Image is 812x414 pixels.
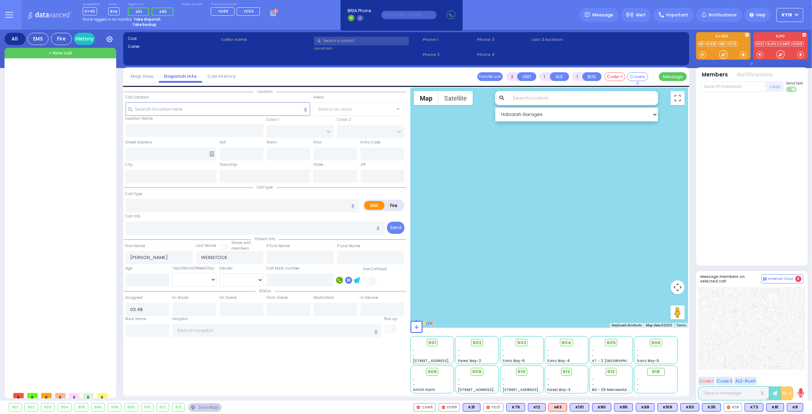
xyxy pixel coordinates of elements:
[417,406,420,409] img: red-radio-icon.svg
[412,319,435,328] img: Google
[592,387,631,392] span: BG - 29 Merriewold S.
[182,2,203,7] label: Medic on call
[671,280,685,294] button: Map camera controls
[549,403,567,412] div: ALS
[313,95,324,100] label: Areas
[251,236,279,242] span: Patient info
[413,358,479,363] span: [STREET_ADDRESS][PERSON_NAME]
[483,403,504,412] div: FD21
[652,368,660,375] span: 918
[83,7,97,15] span: KY40
[627,72,648,81] button: Covered
[172,404,185,411] div: 913
[508,91,658,105] input: Search location
[637,358,659,363] span: Sanz Bay-5
[502,387,568,392] span: [STREET_ADDRESS][PERSON_NAME]
[126,162,133,168] label: City
[753,35,808,39] label: KJFD
[49,50,72,57] span: + New call
[126,116,153,121] label: Location Name
[592,403,611,412] div: BLS
[547,387,571,392] span: Forest Bay-3
[592,377,594,382] span: -
[28,10,74,19] img: Logo
[728,41,738,46] a: K73
[413,348,415,353] span: -
[172,316,188,322] label: Hospital
[608,368,615,375] span: 913
[91,404,105,411] div: 906
[219,140,226,145] label: Apt
[27,393,38,398] span: 0
[737,71,773,79] button: Notifications
[550,72,569,81] button: ALS
[734,377,757,385] button: ALS-Rush
[125,73,159,80] a: Map View
[231,246,249,251] span: members
[792,41,804,46] a: FD69
[126,140,152,145] label: Street Address
[83,17,133,22] span: You're logged in as monitor.
[502,382,505,387] span: -
[360,162,366,168] label: ZIP
[680,403,699,412] div: K83
[657,403,678,412] div: K519
[502,348,505,353] span: -
[41,404,54,411] div: 903
[477,72,503,81] button: Transfer call
[696,35,751,39] label: KJ EMS...
[547,382,549,387] span: -
[74,33,95,45] a: History
[126,95,149,100] label: Call Location
[267,243,290,249] label: P First Name
[702,403,721,412] div: BLS
[614,403,633,412] div: K85
[254,89,276,94] span: Location
[763,278,767,281] img: comment-alt.png
[518,368,526,375] span: 910
[636,403,655,412] div: K69
[364,201,385,210] label: EMS
[219,266,233,271] label: Gender
[502,358,525,363] span: Sanz Bay-6
[671,305,685,319] button: Drag Pegman onto the map to open Street View
[702,403,721,412] div: K35
[680,403,699,412] div: BLS
[755,41,766,46] a: FD21
[766,403,784,412] div: K81
[128,44,218,50] label: Caller:
[636,403,655,412] div: BLS
[477,37,529,43] span: Phone 3
[659,72,687,81] button: Message
[528,403,546,412] div: BLS
[28,33,49,45] div: EMS
[219,295,237,301] label: On Scene
[172,266,216,271] div: Year/Month/Week/Day
[547,358,570,363] span: Sanz Bay-4
[211,2,262,7] label: Fire units on call
[253,185,276,190] span: Call type
[779,41,791,46] a: CAR6
[592,353,594,358] span: -
[348,8,371,14] span: BRIA Phone
[458,377,460,382] span: -
[172,324,381,337] input: Search hospital
[718,41,727,46] a: K81
[134,17,161,22] strong: Take dispatch
[547,377,549,382] span: -
[549,403,567,412] div: M13
[218,8,228,14] span: FD69
[547,348,549,353] span: -
[472,368,482,375] span: 909
[267,140,277,145] label: Room
[126,102,311,116] input: Search location here
[709,12,737,18] span: Notifications
[423,37,475,43] span: Phone 1
[582,72,602,81] button: BUS
[442,406,445,409] img: red-radio-icon.svg
[384,201,404,210] label: Fire
[570,403,589,412] div: K101
[698,41,705,46] a: K8
[188,403,221,412] div: See map
[724,403,742,412] div: K18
